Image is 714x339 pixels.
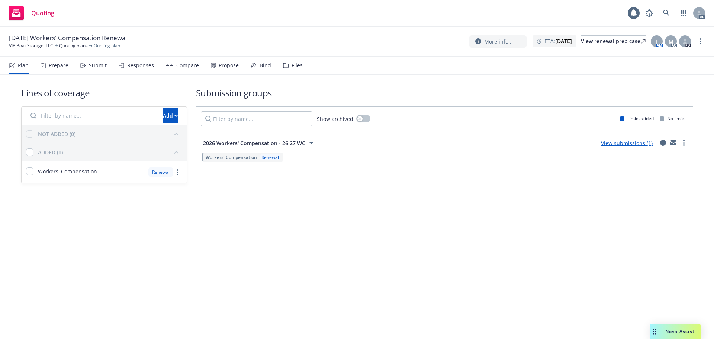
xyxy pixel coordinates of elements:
[317,115,353,123] span: Show archived
[260,154,280,160] div: Renewal
[38,128,182,140] button: NOT ADDED (0)
[219,63,239,68] div: Propose
[148,167,173,177] div: Renewal
[544,37,572,45] span: ETA :
[676,6,691,20] a: Switch app
[201,135,318,150] button: 2026 Workers' Compensation - 26 27 WC
[660,115,685,122] div: No limits
[642,6,657,20] a: Report a Bug
[650,324,659,339] div: Drag to move
[89,63,107,68] div: Submit
[665,328,695,335] span: Nova Assist
[6,3,57,23] a: Quoting
[601,140,653,147] a: View submissions (1)
[31,10,54,16] span: Quoting
[206,154,257,160] span: Workers' Compensation
[669,38,673,45] span: M
[203,139,305,147] span: 2026 Workers' Compensation - 26 27 WC
[484,38,513,45] span: More info...
[9,42,53,49] a: VIP Boat Storage, LLC
[581,36,646,47] div: View renewal prep case
[59,42,88,49] a: Quoting plans
[21,87,187,99] h1: Lines of coverage
[18,63,29,68] div: Plan
[201,111,312,126] input: Filter by name...
[38,148,63,156] div: ADDED (1)
[581,35,646,47] a: View renewal prep case
[260,63,271,68] div: Bind
[469,35,527,48] button: More info...
[127,63,154,68] div: Responses
[38,167,97,175] span: Workers' Compensation
[650,324,701,339] button: Nova Assist
[176,63,199,68] div: Compare
[38,146,182,158] button: ADDED (1)
[26,108,158,123] input: Filter by name...
[173,168,182,177] a: more
[94,42,120,49] span: Quoting plan
[163,109,178,123] div: Add
[9,33,127,42] span: [DATE] Workers' Compensation Renewal
[696,37,705,46] a: more
[656,38,657,45] span: J
[659,138,668,147] a: circleInformation
[620,115,654,122] div: Limits added
[679,138,688,147] a: more
[38,130,75,138] div: NOT ADDED (0)
[659,6,674,20] a: Search
[49,63,68,68] div: Prepare
[292,63,303,68] div: Files
[196,87,693,99] h1: Submission groups
[555,38,572,45] strong: [DATE]
[163,108,178,123] button: Add
[669,138,678,147] a: mail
